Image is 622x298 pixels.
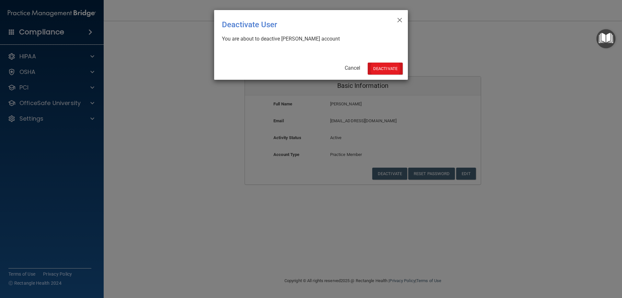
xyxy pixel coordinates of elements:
[510,252,614,278] iframe: Drift Widget Chat Controller
[222,15,374,34] div: Deactivate User
[368,63,403,75] button: Deactivate
[596,29,616,48] button: Open Resource Center
[222,35,395,42] div: You are about to deactive [PERSON_NAME] account
[345,65,360,71] a: Cancel
[397,13,403,26] span: ×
